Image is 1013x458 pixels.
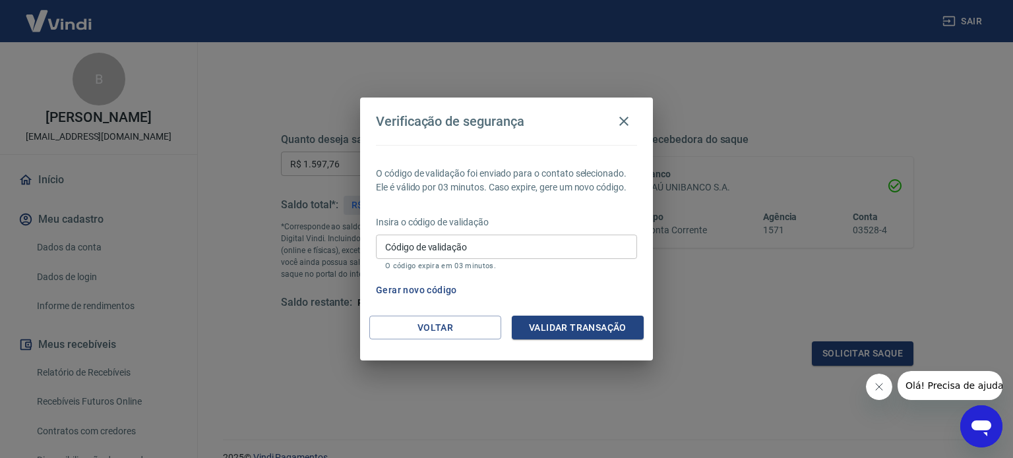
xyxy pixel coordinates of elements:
button: Gerar novo código [371,278,462,302]
iframe: Botão para abrir a janela de mensagens [960,405,1002,447]
iframe: Fechar mensagem [866,374,892,400]
h4: Verificação de segurança [376,113,524,129]
iframe: Mensagem da empresa [898,371,1002,400]
p: Insira o código de validação [376,215,637,229]
p: O código expira em 03 minutos. [385,262,628,270]
p: O código de validação foi enviado para o contato selecionado. Ele é válido por 03 minutos. Caso e... [376,167,637,194]
span: Olá! Precisa de ajuda? [8,9,111,20]
button: Validar transação [512,316,644,340]
button: Voltar [369,316,501,340]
